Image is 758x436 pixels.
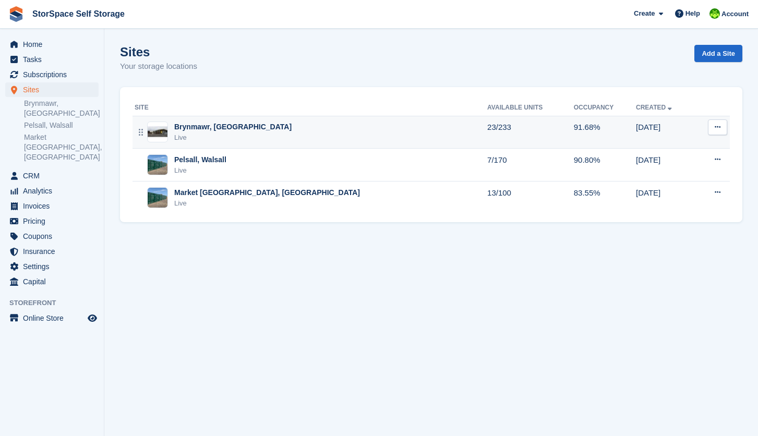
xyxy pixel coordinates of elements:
[148,125,167,139] img: Image of Brynmawr, South Wales site
[487,149,574,181] td: 7/170
[487,181,574,214] td: 13/100
[23,229,86,244] span: Coupons
[23,311,86,325] span: Online Store
[694,45,742,62] a: Add a Site
[23,244,86,259] span: Insurance
[5,52,99,67] a: menu
[5,199,99,213] a: menu
[174,187,360,198] div: Market [GEOGRAPHIC_DATA], [GEOGRAPHIC_DATA]
[23,67,86,82] span: Subscriptions
[574,181,636,214] td: 83.55%
[23,52,86,67] span: Tasks
[636,181,695,214] td: [DATE]
[148,155,167,175] img: Image of Pelsall, Walsall site
[24,99,99,118] a: Brynmawr, [GEOGRAPHIC_DATA]
[5,37,99,52] a: menu
[86,312,99,324] a: Preview store
[8,6,24,22] img: stora-icon-8386f47178a22dfd0bd8f6a31ec36ba5ce8667c1dd55bd0f319d3a0aa187defe.svg
[174,165,226,176] div: Live
[685,8,700,19] span: Help
[120,60,197,72] p: Your storage locations
[636,149,695,181] td: [DATE]
[487,100,574,116] th: Available Units
[5,214,99,228] a: menu
[5,82,99,97] a: menu
[5,244,99,259] a: menu
[23,184,86,198] span: Analytics
[23,199,86,213] span: Invoices
[174,198,360,209] div: Live
[174,132,292,143] div: Live
[5,184,99,198] a: menu
[709,8,720,19] img: paul catt
[5,311,99,325] a: menu
[133,100,487,116] th: Site
[23,274,86,289] span: Capital
[174,122,292,132] div: Brynmawr, [GEOGRAPHIC_DATA]
[636,116,695,149] td: [DATE]
[9,298,104,308] span: Storefront
[23,168,86,183] span: CRM
[574,100,636,116] th: Occupancy
[28,5,129,22] a: StorSpace Self Storage
[24,132,99,162] a: Market [GEOGRAPHIC_DATA], [GEOGRAPHIC_DATA]
[634,8,655,19] span: Create
[24,120,99,130] a: Pelsall, Walsall
[23,82,86,97] span: Sites
[23,214,86,228] span: Pricing
[148,188,167,208] img: Image of Market Drayton, Shropshire site
[574,149,636,181] td: 90.80%
[5,168,99,183] a: menu
[5,274,99,289] a: menu
[5,229,99,244] a: menu
[23,37,86,52] span: Home
[636,104,674,111] a: Created
[574,116,636,149] td: 91.68%
[120,45,197,59] h1: Sites
[5,67,99,82] a: menu
[721,9,749,19] span: Account
[23,259,86,274] span: Settings
[174,154,226,165] div: Pelsall, Walsall
[487,116,574,149] td: 23/233
[5,259,99,274] a: menu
